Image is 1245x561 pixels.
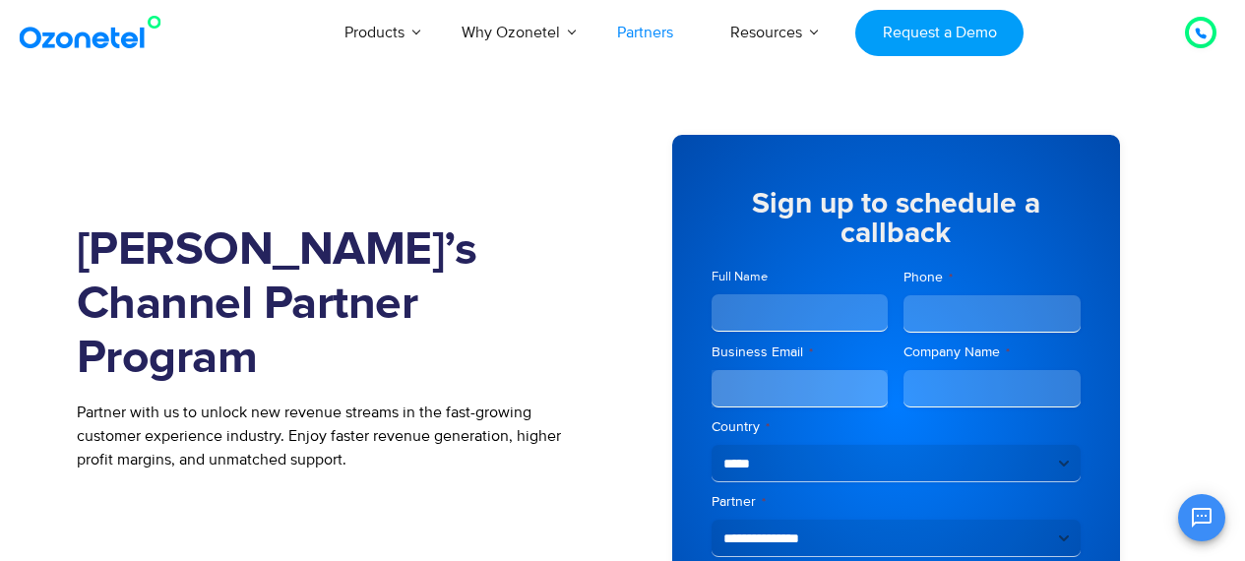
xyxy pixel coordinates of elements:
button: Open chat [1178,494,1225,541]
p: Partner with us to unlock new revenue streams in the fast-growing customer experience industry. E... [77,401,593,471]
label: Partner [712,492,1081,512]
label: Phone [903,268,1081,287]
a: Request a Demo [855,10,1024,56]
h1: [PERSON_NAME]’s Channel Partner Program [77,223,593,386]
label: Full Name [712,268,889,286]
label: Business Email [712,343,889,362]
label: Country [712,417,1081,437]
h5: Sign up to schedule a callback [712,189,1081,248]
label: Company Name [903,343,1081,362]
